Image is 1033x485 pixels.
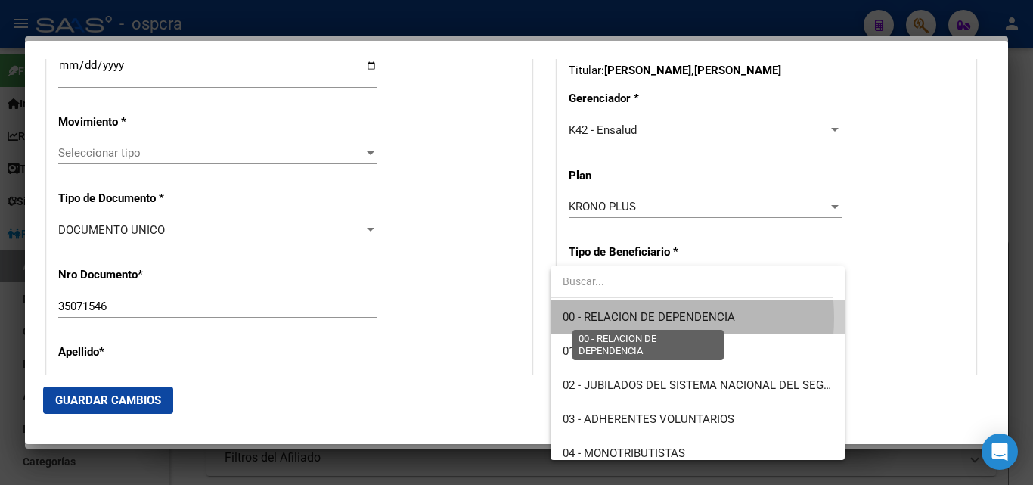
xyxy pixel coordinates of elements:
[563,412,734,426] span: 03 - ADHERENTES VOLUNTARIOS
[563,310,735,324] span: 00 - RELACION DE DEPENDENCIA
[982,434,1018,470] div: Open Intercom Messenger
[563,446,685,460] span: 04 - MONOTRIBUTISTAS
[563,378,901,392] span: 02 - JUBILADOS DEL SISTEMA NACIONAL DEL SEGURO DE SALUD
[551,266,833,297] input: dropdown search
[563,344,641,358] span: 01 - PASANTES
